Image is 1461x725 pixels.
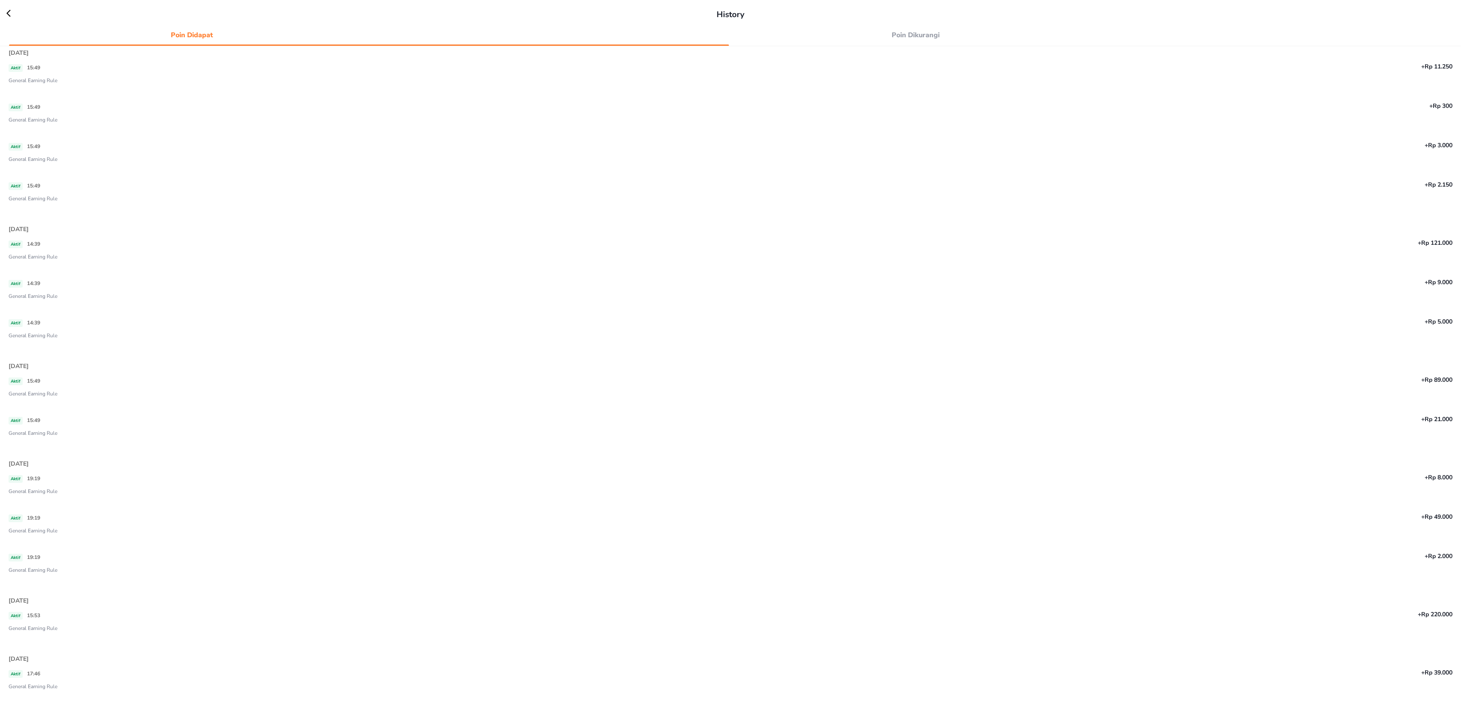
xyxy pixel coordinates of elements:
span: 19:19 [27,514,40,521]
p: General Earning Rule [9,116,1452,128]
a: Poin Dikurangi [733,28,1452,43]
p: General Earning Rule [9,253,1452,265]
span: 14:39 [27,280,40,287]
span: 19:19 [27,554,40,561]
p: General Earning Rule [9,683,1452,695]
span: Aktif [9,612,23,620]
span: Aktif [9,64,23,72]
span: Aktif [9,241,23,248]
p: General Earning Rule [9,527,1452,539]
span: 14:39 [27,319,40,326]
span: Aktif [9,514,23,522]
p: +Rp 5.000 [851,317,1452,326]
p: +Rp 49.000 [851,512,1452,521]
span: 15:53 [27,612,40,619]
p: +Rp 89.000 [851,375,1452,384]
p: +Rp 8.000 [851,473,1452,482]
p: General Earning Rule [9,487,1452,499]
p: +Rp 220.000 [851,610,1452,619]
span: Aktif [9,417,23,425]
p: General Earning Rule [9,390,1452,402]
span: 17:46 [27,670,40,677]
span: Aktif [9,280,23,288]
p: +Rp 2.000 [851,552,1452,561]
span: [DATE] [9,362,29,370]
a: Poin Didapat [9,28,728,43]
p: General Earning Rule [9,566,1452,578]
span: [DATE] [9,460,29,468]
p: +Rp 2.150 [851,180,1452,189]
span: 15:49 [27,417,40,424]
span: Poin Didapat [14,29,369,41]
p: History [717,9,744,21]
span: [DATE] [9,655,29,663]
span: Aktif [9,182,23,190]
p: +Rp 21.000 [851,415,1452,424]
p: +Rp 300 [851,101,1452,110]
span: Aktif [9,143,23,151]
p: +Rp 9.000 [851,278,1452,287]
span: Aktif [9,377,23,385]
span: [DATE] [9,225,29,233]
p: General Earning Rule [9,292,1452,304]
span: 15:49 [27,377,40,384]
span: Aktif [9,475,23,483]
span: 19:19 [27,475,40,482]
p: +Rp 3.000 [851,141,1452,150]
span: Aktif [9,104,23,111]
span: Aktif [9,670,23,678]
span: 15:49 [27,64,40,71]
p: General Earning Rule [9,624,1452,636]
p: General Earning Rule [9,429,1452,441]
span: 15:49 [27,143,40,150]
span: [DATE] [9,49,29,57]
span: Poin Dikurangi [738,29,1093,41]
span: 15:49 [27,104,40,110]
p: General Earning Rule [9,155,1452,167]
span: Aktif [9,554,23,562]
p: General Earning Rule [9,77,1452,89]
span: [DATE] [9,597,29,605]
div: loyalty history tabs [6,25,1455,43]
p: General Earning Rule [9,332,1452,344]
p: +Rp 11.250 [851,62,1452,71]
span: 14:39 [27,241,40,247]
p: +Rp 121.000 [851,238,1452,247]
p: +Rp 39.000 [851,668,1452,677]
p: General Earning Rule [9,195,1452,207]
span: 15:49 [27,182,40,189]
span: Aktif [9,319,23,327]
